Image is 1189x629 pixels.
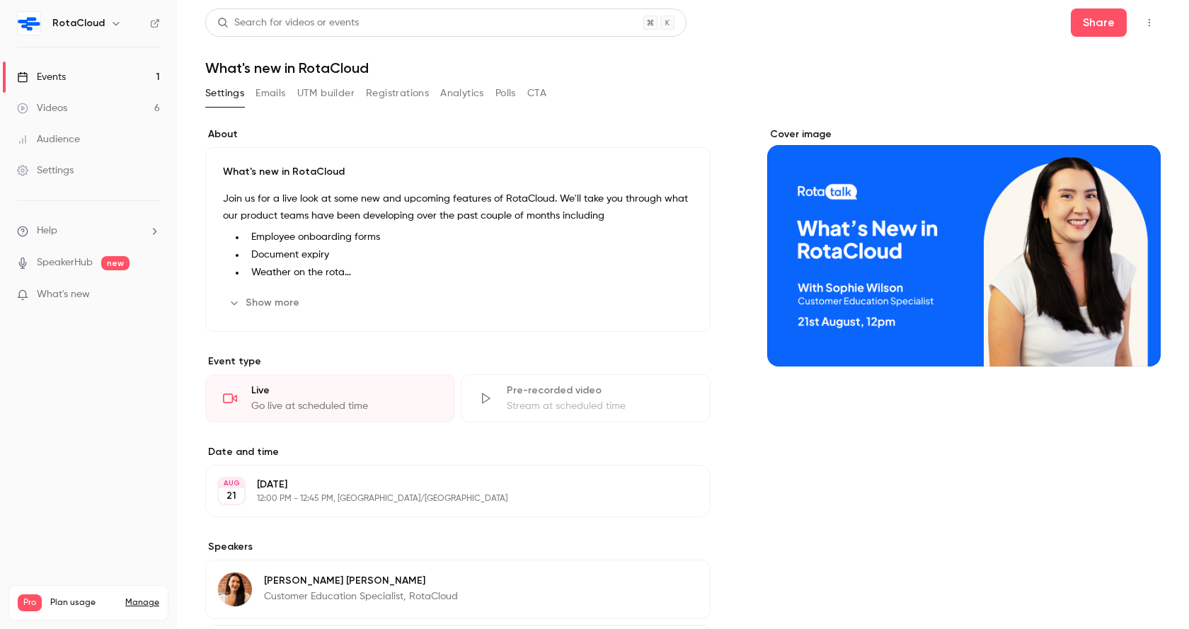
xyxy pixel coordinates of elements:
a: SpeakerHub [37,255,93,270]
p: 12:00 PM - 12:45 PM, [GEOGRAPHIC_DATA]/[GEOGRAPHIC_DATA] [257,493,636,504]
div: Go live at scheduled time [251,399,437,413]
label: Cover image [767,127,1161,142]
h1: What's new in RotaCloud [205,59,1161,76]
li: Employee onboarding forms [246,230,693,245]
button: Registrations [366,82,429,105]
div: Live [251,383,437,398]
div: Audience [17,132,80,146]
h6: RotaCloud [52,16,105,30]
p: Join us for a live look at some new and upcoming features of RotaCloud. We'll take you through wh... [223,190,693,224]
img: Sophie Wilson [218,572,252,606]
img: RotaCloud [18,12,40,35]
p: [DATE] [257,478,636,492]
button: UTM builder [297,82,355,105]
span: Help [37,224,57,238]
div: Sophie Wilson[PERSON_NAME] [PERSON_NAME]Customer Education Specialist, RotaCloud [205,560,711,619]
li: Document expiry [246,248,693,262]
p: What's new in RotaCloud [223,165,693,179]
span: new [101,256,130,270]
a: Manage [125,597,159,608]
p: Event type [205,354,711,369]
button: CTA [527,82,546,105]
div: Events [17,70,66,84]
div: Stream at scheduled time [507,399,693,413]
p: [PERSON_NAME] [PERSON_NAME] [264,574,458,588]
button: Settings [205,82,244,105]
section: Cover image [767,127,1161,367]
button: Analytics [440,82,484,105]
button: Emails [255,82,285,105]
label: About [205,127,711,142]
li: help-dropdown-opener [17,224,160,238]
li: Weather on the rota [246,265,693,280]
button: Polls [495,82,516,105]
div: LiveGo live at scheduled time [205,374,455,422]
label: Speakers [205,540,711,554]
div: Videos [17,101,67,115]
div: Pre-recorded videoStream at scheduled time [461,374,711,422]
div: Search for videos or events [217,16,359,30]
span: Plan usage [50,597,117,608]
p: Customer Education Specialist, RotaCloud [264,589,458,604]
button: Share [1071,8,1127,37]
label: Date and time [205,445,711,459]
button: Show more [223,292,308,314]
span: Pro [18,594,42,611]
span: What's new [37,287,90,302]
div: Pre-recorded video [507,383,693,398]
p: 21 [226,489,236,503]
div: Settings [17,163,74,178]
div: AUG [219,478,244,488]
